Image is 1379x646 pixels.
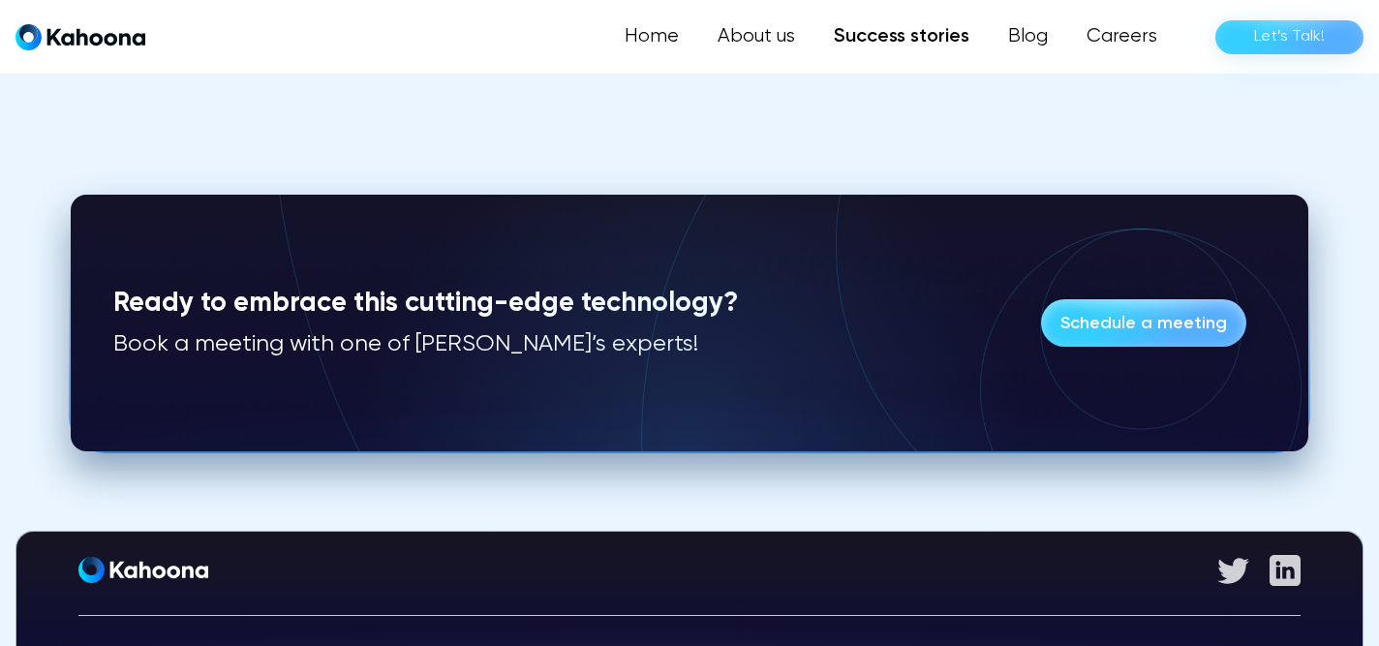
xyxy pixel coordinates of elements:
[1067,17,1177,56] a: Careers
[1215,20,1364,54] a: Let’s Talk!
[1041,299,1246,347] a: Schedule a meeting
[113,290,738,317] strong: Ready to embrace this cutting-edge technology?
[698,17,814,56] a: About us
[15,23,145,51] a: home
[814,17,989,56] a: Success stories
[1254,21,1325,52] div: Let’s Talk!
[989,17,1067,56] a: Blog
[605,17,698,56] a: Home
[113,330,738,359] p: Book a meeting with one of [PERSON_NAME]’s experts!
[1060,308,1227,339] div: Schedule a meeting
